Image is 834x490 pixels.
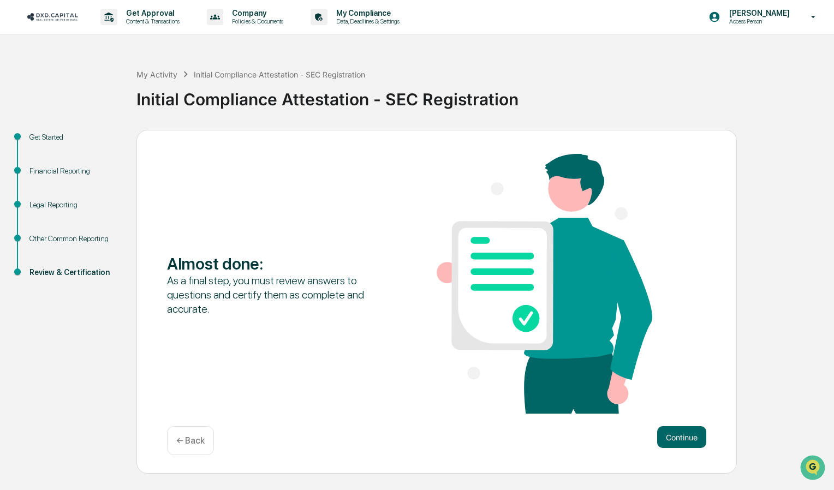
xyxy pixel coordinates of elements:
[176,435,205,446] p: ← Back
[194,70,365,79] div: Initial Compliance Attestation - SEC Registration
[720,9,795,17] p: [PERSON_NAME]
[79,138,88,147] div: 🗄️
[29,165,119,177] div: Financial Reporting
[37,83,179,94] div: Start new chat
[29,267,119,278] div: Review & Certification
[136,70,177,79] div: My Activity
[223,9,289,17] p: Company
[29,132,119,143] div: Get Started
[437,154,652,414] img: Almost done
[109,184,132,193] span: Pylon
[26,11,79,22] img: logo
[90,137,135,148] span: Attestations
[136,81,829,109] div: Initial Compliance Attestation - SEC Registration
[22,137,70,148] span: Preclearance
[167,254,383,273] div: Almost done :
[117,17,185,25] p: Content & Transactions
[37,94,138,103] div: We're available if you need us!
[29,233,119,244] div: Other Common Reporting
[22,158,69,169] span: Data Lookup
[75,133,140,152] a: 🗄️Attestations
[11,83,31,103] img: 1746055101610-c473b297-6a78-478c-a979-82029cc54cd1
[327,17,405,25] p: Data, Deadlines & Settings
[657,426,706,448] button: Continue
[167,273,383,316] div: As a final step, you must review answers to questions and certify them as complete and accurate.
[117,9,185,17] p: Get Approval
[11,138,20,147] div: 🖐️
[186,86,199,99] button: Start new chat
[7,153,73,173] a: 🔎Data Lookup
[11,159,20,168] div: 🔎
[720,17,795,25] p: Access Person
[7,133,75,152] a: 🖐️Preclearance
[29,199,119,211] div: Legal Reporting
[799,454,829,483] iframe: Open customer support
[11,22,199,40] p: How can we help?
[223,17,289,25] p: Policies & Documents
[77,184,132,193] a: Powered byPylon
[327,9,405,17] p: My Compliance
